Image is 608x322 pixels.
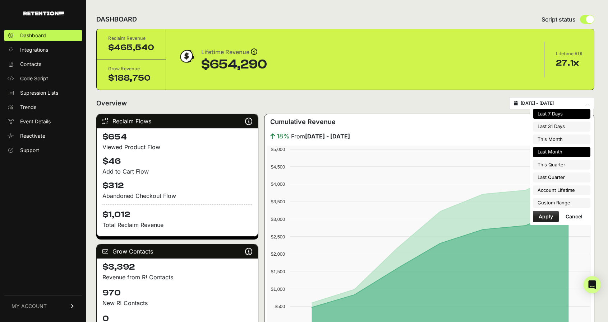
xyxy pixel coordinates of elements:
div: Grow Contacts [97,244,258,259]
div: Grow Revenue [108,65,154,72]
span: 18% [277,131,290,141]
a: MY ACCOUNT [4,295,82,317]
li: Last Month [533,147,590,157]
img: Retention.com [23,11,64,15]
span: Supression Lists [20,89,58,96]
a: Contacts [4,58,82,70]
span: Script status [542,15,576,24]
text: $4,000 [271,181,285,187]
span: Support [20,147,39,154]
span: Reactivate [20,132,45,139]
p: Total Reclaim Revenue [102,221,252,229]
h4: $312 [102,180,252,191]
p: New R! Contacts [102,299,252,307]
li: Last Quarter [533,172,590,183]
h4: $654 [102,131,252,143]
h3: Cumulative Revenue [270,117,336,127]
div: Reclaim Flows [97,114,258,128]
a: Event Details [4,116,82,127]
div: $465,540 [108,42,154,53]
a: Trends [4,101,82,113]
text: $1,000 [271,287,285,292]
strong: [DATE] - [DATE] [305,133,350,140]
li: Last 31 Days [533,122,590,132]
a: Supression Lists [4,87,82,99]
text: $1,500 [271,269,285,274]
div: Abandoned Checkout Flow [102,191,252,200]
div: $654,290 [201,57,267,72]
a: Support [4,145,82,156]
text: $2,000 [271,251,285,257]
text: $500 [275,304,285,309]
div: 27.1x [556,57,582,69]
text: $2,500 [271,234,285,240]
li: Custom Range [533,198,590,208]
h4: $46 [102,156,252,167]
div: Add to Cart Flow [102,167,252,176]
div: Open Intercom Messenger [584,276,601,293]
text: $3,500 [271,199,285,204]
div: Lifetime Revenue [201,47,267,57]
button: Cancel [560,211,588,222]
img: dollar-coin-05c43ed7efb7bc0c12610022525b4bbbb207c7efeef5aecc26f025e68dcafac9.png [178,47,195,65]
a: Dashboard [4,30,82,41]
span: Contacts [20,61,41,68]
div: $188,750 [108,72,154,84]
h4: $3,392 [102,261,252,273]
h2: Overview [96,98,127,108]
span: MY ACCOUNT [11,303,47,310]
span: Integrations [20,46,48,53]
a: Integrations [4,44,82,56]
div: Viewed Product Flow [102,143,252,151]
span: From [291,132,350,141]
text: $5,000 [271,147,285,152]
a: Reactivate [4,130,82,142]
h4: $1,012 [102,204,252,221]
li: This Month [533,134,590,145]
h4: 970 [102,287,252,299]
button: Apply [533,211,559,222]
p: Revenue from R! Contacts [102,273,252,281]
li: Last 7 Days [533,109,590,119]
div: Reclaim Revenue [108,35,154,42]
span: Dashboard [20,32,46,39]
span: Event Details [20,118,51,125]
div: Lifetime ROI [556,50,582,57]
li: This Quarter [533,160,590,170]
span: Code Script [20,75,48,82]
text: $4,500 [271,164,285,170]
span: Trends [20,104,36,111]
h2: DASHBOARD [96,14,137,24]
li: Account Lifetime [533,185,590,195]
text: $3,000 [271,217,285,222]
a: Code Script [4,73,82,84]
